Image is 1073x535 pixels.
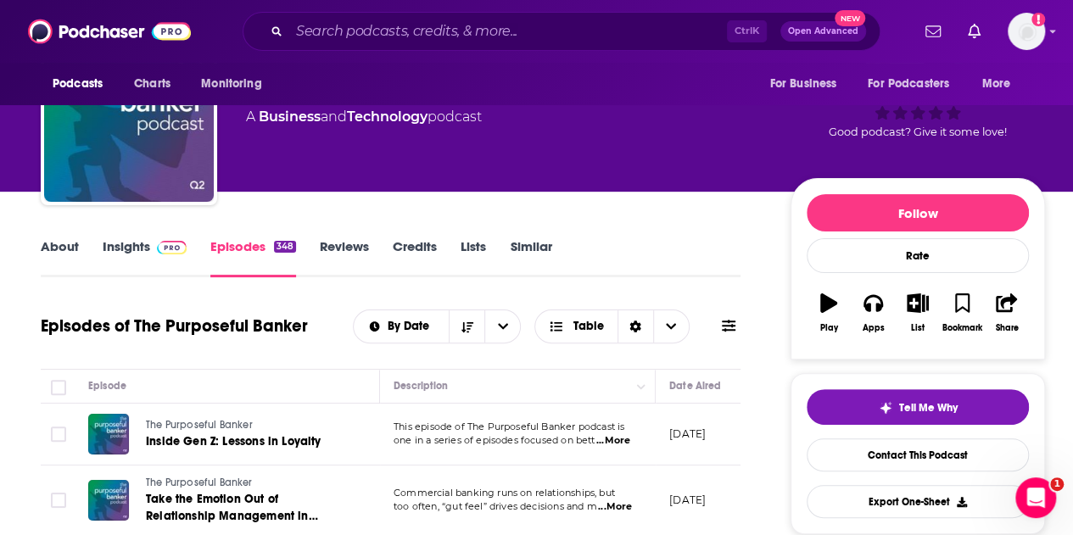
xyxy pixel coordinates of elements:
a: InsightsPodchaser Pro [103,238,187,277]
div: Apps [863,323,885,333]
span: one in a series of episodes focused on bett [394,434,595,446]
span: Tell Me Why [899,401,958,415]
a: Inside Gen Z: Lessons in Loyalty [146,433,348,450]
a: Show notifications dropdown [919,17,947,46]
span: Open Advanced [788,27,858,36]
div: Description [394,376,448,396]
p: [DATE] [669,426,706,441]
a: Show notifications dropdown [961,17,987,46]
img: User Profile [1008,13,1045,50]
span: Table [573,320,604,332]
button: Show profile menu [1008,13,1045,50]
a: Similar [510,238,551,277]
button: Apps [851,282,895,343]
button: open menu [484,310,520,343]
span: Charts [134,72,170,96]
span: Good podcast? Give it some love! [829,125,1007,138]
div: Share [995,323,1018,333]
button: Choose View [534,309,690,343]
button: open menu [41,68,125,100]
span: too often, “gut feel” drives decisions and m [394,500,597,512]
a: Lists [461,238,486,277]
span: Toggle select row [51,426,66,442]
a: Business [259,109,321,125]
svg: Add a profile image [1031,13,1045,26]
button: open menu [354,320,450,332]
a: Take the Emotion Out of Relationship Management in Commercial Banking [146,491,349,525]
button: Share [985,282,1029,343]
button: Follow [807,194,1029,231]
a: Technology [347,109,428,125]
div: Bookmark [942,323,982,333]
span: The Purposeful Banker [146,419,253,431]
button: open menu [189,68,283,100]
button: Column Actions [631,376,651,397]
span: New [835,10,865,26]
span: Monitoring [201,72,261,96]
a: Charts [123,68,181,100]
a: Contact This Podcast [807,438,1029,471]
a: Episodes348 [210,238,296,277]
span: Inside Gen Z: Lessons in Loyalty [146,434,321,449]
p: [DATE] [669,493,706,507]
button: Sort Direction [449,310,484,343]
div: Sort Direction [618,310,653,343]
button: Play [807,282,851,343]
button: List [896,282,940,343]
span: Commercial banking runs on relationships, but [394,487,615,499]
button: Open AdvancedNew [780,21,866,42]
div: Search podcasts, credits, & more... [243,12,880,51]
button: Export One-Sheet [807,485,1029,518]
span: For Business [769,72,836,96]
span: Ctrl K [727,20,767,42]
span: More [982,72,1011,96]
button: open menu [857,68,974,100]
span: and [321,109,347,125]
span: For Podcasters [868,72,949,96]
a: The Purposeful Banker [146,418,348,433]
span: ...More [598,500,632,514]
div: 348 [274,241,296,253]
div: Date Aired [669,376,721,396]
div: A podcast [246,107,482,127]
a: About [41,238,79,277]
img: Podchaser Pro [157,241,187,254]
button: tell me why sparkleTell Me Why [807,389,1029,425]
img: The Purposeful Banker [44,32,214,202]
h2: Choose List sort [353,309,522,343]
span: This episode of The Purposeful Banker podcast is [394,421,624,432]
span: The Purposeful Banker [146,476,253,488]
button: Bookmark [940,282,984,343]
a: The Purposeful Banker [146,476,349,491]
a: Credits [393,238,437,277]
span: Logged in as emilyjherman [1008,13,1045,50]
button: open menu [970,68,1032,100]
button: open menu [757,68,858,100]
img: tell me why sparkle [879,401,892,415]
div: Rate [807,238,1029,273]
input: Search podcasts, credits, & more... [289,18,727,45]
h1: Episodes of The Purposeful Banker [41,315,308,337]
div: List [911,323,925,333]
a: Reviews [320,238,369,277]
img: Podchaser - Follow, Share and Rate Podcasts [28,15,191,47]
span: By Date [388,320,435,332]
span: Toggle select row [51,493,66,508]
span: Podcasts [53,72,103,96]
span: ...More [596,434,630,448]
div: Episode [88,376,126,396]
iframe: Intercom live chat [1015,477,1056,518]
span: 1 [1050,477,1064,491]
div: Play [820,323,838,333]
